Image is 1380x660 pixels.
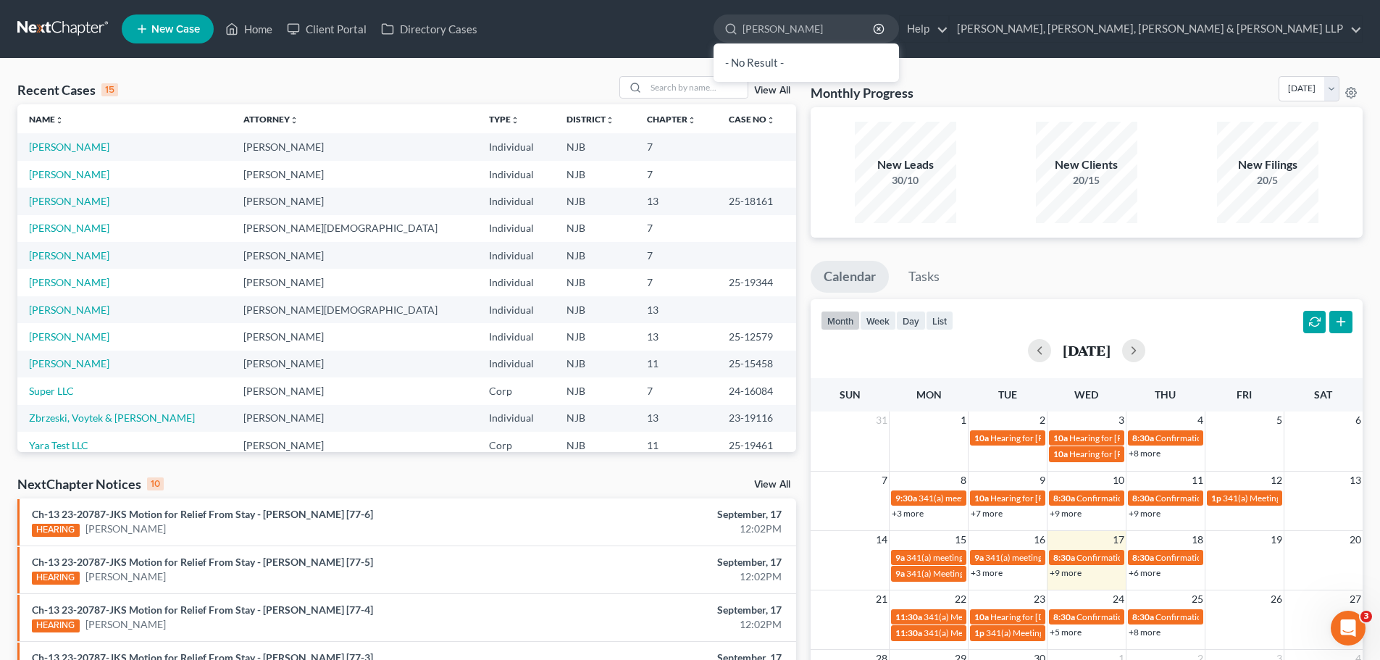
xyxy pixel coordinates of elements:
td: [PERSON_NAME][DEMOGRAPHIC_DATA] [232,296,478,323]
td: 23-19116 [717,405,796,432]
span: 3 [1117,412,1126,429]
a: Calendar [811,261,889,293]
a: [PERSON_NAME] [29,276,109,288]
td: 25-19461 [717,432,796,459]
span: 10a [1053,433,1068,443]
span: Wed [1074,388,1098,401]
td: Individual [477,188,554,214]
span: 1 [959,412,968,429]
td: Individual [477,296,554,323]
span: 341(a) Meeting for [PERSON_NAME] [924,611,1064,622]
a: Directory Cases [374,16,485,42]
td: NJB [555,377,635,404]
a: Client Portal [280,16,374,42]
span: 11:30a [895,611,922,622]
span: 16 [1032,531,1047,548]
td: Individual [477,161,554,188]
td: [PERSON_NAME] [232,432,478,459]
div: September, 17 [541,603,782,617]
a: Ch-13 23-20787-JKS Motion for Relief From Stay - [PERSON_NAME] [77-5] [32,556,373,568]
span: 25 [1190,590,1205,608]
td: 13 [635,188,717,214]
span: 26 [1269,590,1284,608]
td: NJB [555,133,635,160]
a: Help [900,16,948,42]
div: 12:02PM [541,569,782,584]
span: 27 [1348,590,1363,608]
a: +5 more [1050,627,1082,638]
span: 11 [1190,472,1205,489]
td: 11 [635,432,717,459]
span: Hearing for [DEMOGRAPHIC_DATA] et [PERSON_NAME] et al [990,611,1226,622]
span: Hearing for [PERSON_NAME] & [PERSON_NAME] [1069,448,1259,459]
button: month [821,311,860,330]
span: 9a [895,552,905,563]
span: Hearing for [PERSON_NAME] [990,493,1103,504]
span: 8:30a [1053,611,1075,622]
td: [PERSON_NAME][DEMOGRAPHIC_DATA] [232,215,478,242]
button: list [926,311,953,330]
td: Individual [477,405,554,432]
td: [PERSON_NAME] [232,188,478,214]
span: 31 [874,412,889,429]
div: HEARING [32,619,80,632]
a: +8 more [1129,627,1161,638]
span: New Case [151,24,200,35]
span: 9a [974,552,984,563]
div: 30/10 [855,173,956,188]
div: New Filings [1217,156,1318,173]
span: 2 [1038,412,1047,429]
td: 7 [635,269,717,296]
a: [PERSON_NAME], [PERSON_NAME], [PERSON_NAME] & [PERSON_NAME] LLP [950,16,1362,42]
td: Individual [477,215,554,242]
td: [PERSON_NAME] [232,405,478,432]
span: 4 [1196,412,1205,429]
span: 1p [974,627,984,638]
span: 8:30a [1053,552,1075,563]
td: 7 [635,242,717,269]
a: +3 more [971,567,1003,578]
span: Confirmation hearing for [PERSON_NAME] [1155,493,1320,504]
a: +9 more [1050,508,1082,519]
td: Individual [477,133,554,160]
span: 10 [1111,472,1126,489]
td: NJB [555,188,635,214]
span: 17 [1111,531,1126,548]
a: [PERSON_NAME] [29,222,109,234]
div: HEARING [32,572,80,585]
span: 12 [1269,472,1284,489]
a: Home [218,16,280,42]
span: 341(a) meeting for [PERSON_NAME] [906,552,1046,563]
a: +3 more [892,508,924,519]
span: Hearing for [PERSON_NAME] [1069,433,1182,443]
span: 341(a) Meeting for [PERSON_NAME] Al Karalih & [PERSON_NAME] [906,568,1162,579]
div: September, 17 [541,555,782,569]
h2: [DATE] [1063,343,1111,358]
span: 6 [1354,412,1363,429]
i: unfold_more [766,116,775,125]
span: 10a [1053,448,1068,459]
span: Thu [1155,388,1176,401]
td: 7 [635,161,717,188]
span: Sun [840,388,861,401]
a: +9 more [1050,567,1082,578]
span: Confirmation hearing for [PERSON_NAME] [1076,552,1241,563]
a: [PERSON_NAME] [29,141,109,153]
td: 25-12579 [717,323,796,350]
td: 25-19344 [717,269,796,296]
td: [PERSON_NAME] [232,377,478,404]
a: View All [754,85,790,96]
div: HEARING [32,524,80,537]
td: NJB [555,405,635,432]
span: 8:30a [1132,552,1154,563]
td: Individual [477,269,554,296]
td: NJB [555,296,635,323]
i: unfold_more [55,116,64,125]
a: [PERSON_NAME] [29,304,109,316]
a: [PERSON_NAME] [29,357,109,369]
span: 341(a) meeting for [PERSON_NAME] [919,493,1058,504]
td: 25-18161 [717,188,796,214]
span: Fri [1237,388,1252,401]
td: [PERSON_NAME] [232,269,478,296]
td: 7 [635,133,717,160]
